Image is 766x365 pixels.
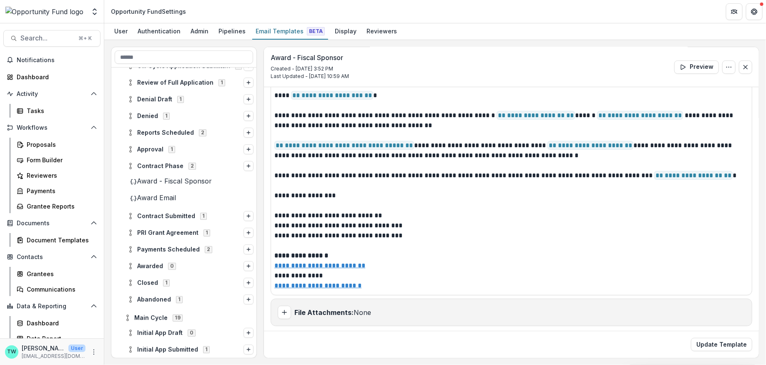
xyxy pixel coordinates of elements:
button: Options [244,261,254,271]
span: Award - Fiscal Sponsor [137,177,212,185]
button: Options [722,60,736,74]
span: Initial App Submitted [137,346,198,353]
div: Opportunity Fund Settings [111,7,186,16]
span: 2 [205,246,212,253]
div: Reviewers [27,171,94,180]
div: Contract Submitted1Options [124,209,257,223]
span: Workflows [17,124,87,131]
div: Denial Draft1Options [124,93,257,106]
button: Options [244,78,254,88]
span: Beta [307,27,325,35]
span: Activity [17,91,87,98]
a: Form Builder [13,153,100,167]
button: Close [739,60,752,74]
span: 1 [203,346,210,353]
span: 1 [203,229,210,236]
span: 0 [168,263,176,269]
div: Approval1Options [124,143,257,156]
button: Open entity switcher [89,3,100,20]
div: PRI Grant Agreement1Options [124,226,257,239]
p: User [68,345,85,352]
div: Abandoned1Options [124,293,257,306]
div: ⌘ + K [77,34,93,43]
span: PRI Grant Agreement [137,229,198,237]
span: 1 [200,213,207,219]
a: Pipelines [215,23,249,40]
div: Data Report [27,334,94,343]
div: Ti Wilhelm [7,349,16,355]
button: Open Activity [3,87,100,101]
nav: breadcrumb [108,5,189,18]
button: Options [244,295,254,305]
img: Opportunity Fund logo [5,7,84,17]
div: Tasks [27,106,94,115]
span: 1 [218,79,225,86]
span: 1 [177,96,184,103]
div: Contract Phase2Options [124,159,257,173]
button: Options [244,345,254,355]
button: Update Template [691,338,752,351]
span: Approval [137,146,163,153]
div: Admin [187,25,212,37]
span: 1 [168,146,175,153]
div: Display [332,25,360,37]
span: Initial App Draft [137,330,183,337]
a: Document Templates [13,233,100,247]
button: Options [244,111,254,121]
a: Reviewers [363,23,400,40]
span: Closed [137,279,158,287]
button: Notifications [3,53,100,67]
button: Options [244,128,254,138]
button: Options [244,211,254,221]
div: Initial App Draft0Options [124,326,257,340]
div: Form Builder [27,156,94,164]
button: Open Contacts [3,250,100,264]
div: Initial App Submitted1Options [124,343,257,356]
a: Authentication [134,23,184,40]
div: Pipelines [215,25,249,37]
div: Authentication [134,25,184,37]
a: Data Report [13,332,100,345]
div: Closed1Options [124,276,257,289]
p: None [294,307,371,317]
span: Documents [17,220,87,227]
span: Contract Phase [137,163,183,170]
div: Reports Scheduled2Options [124,126,257,139]
div: Payments [27,186,94,195]
span: Denied [137,113,158,120]
span: Notifications [17,57,97,64]
div: Document Templates [27,236,94,244]
button: Options [244,244,254,254]
a: Grantees [13,267,100,281]
span: Payments Scheduled [137,246,200,253]
span: 19 [173,315,183,321]
div: Payments Scheduled2Options [124,243,257,256]
div: Award - Fiscal Sponsor [130,176,257,186]
button: Open Documents [3,216,100,230]
span: Search... [20,34,73,42]
div: User [111,25,131,37]
span: Reports Scheduled [137,129,194,136]
button: Open Workflows [3,121,100,134]
strong: File Attachments: [294,308,354,317]
span: 0 [188,330,196,336]
div: Grantees [27,269,94,278]
p: [EMAIL_ADDRESS][DOMAIN_NAME] [22,352,85,360]
button: More [89,347,99,357]
a: Grantee Reports [13,199,100,213]
span: Awarded [137,263,163,270]
button: Preview [674,60,719,74]
span: Award Email [137,194,176,202]
span: Contacts [17,254,87,261]
div: Denied1Options [124,109,257,123]
div: Awarded0Options [124,259,257,273]
a: Dashboard [13,316,100,330]
div: Reviewers [363,25,400,37]
span: 2 [199,129,206,136]
button: Options [244,228,254,238]
span: 1 [176,296,183,303]
button: Add attachment [278,306,291,319]
a: Admin [187,23,212,40]
button: Partners [726,3,743,20]
span: Review of Full Application [137,79,213,86]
